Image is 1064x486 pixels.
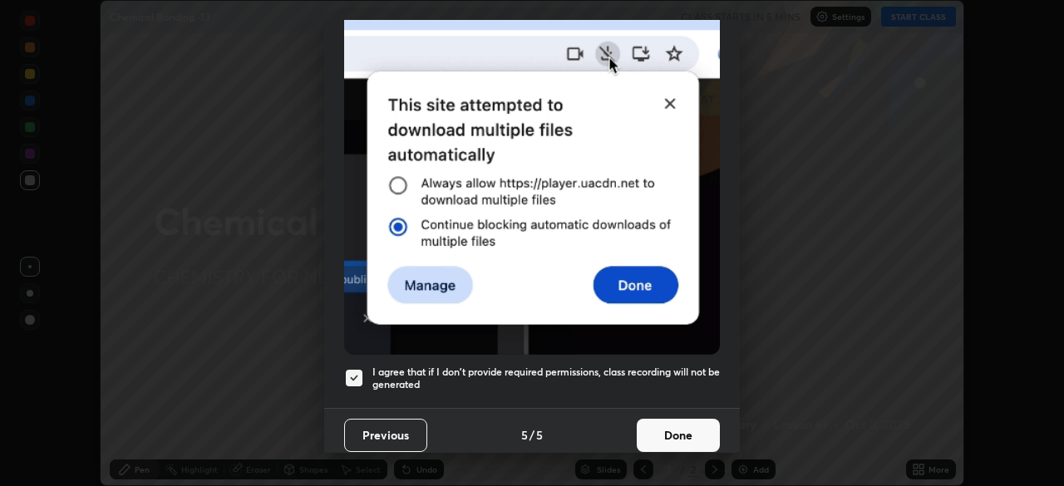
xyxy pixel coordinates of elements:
h4: / [530,426,534,444]
h5: I agree that if I don't provide required permissions, class recording will not be generated [372,366,720,391]
h4: 5 [521,426,528,444]
button: Done [637,419,720,452]
button: Previous [344,419,427,452]
h4: 5 [536,426,543,444]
